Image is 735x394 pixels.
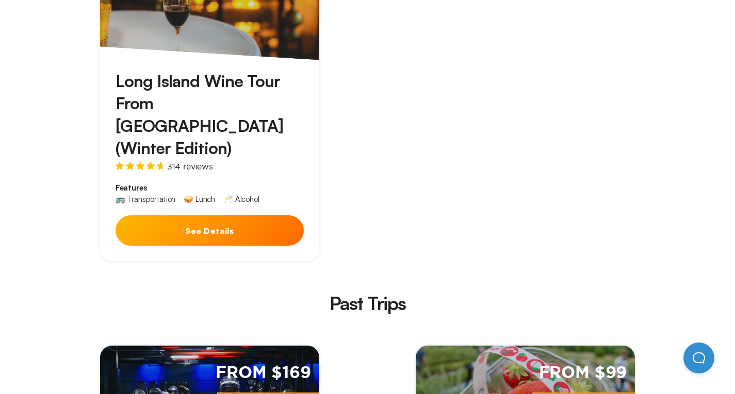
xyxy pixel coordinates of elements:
h2: Past Trips [68,294,667,313]
span: From $169 [216,362,311,384]
iframe: Help Scout Beacon - Open [683,342,714,373]
div: 🥪 Lunch [184,195,215,203]
span: From $99 [539,362,627,384]
div: 🥂 Alcohol [223,195,259,203]
h3: Long Island Wine Tour From [GEOGRAPHIC_DATA] (Winter Edition) [116,70,304,159]
button: See Details [116,215,304,246]
span: 314 reviews [167,162,213,170]
span: Features [116,183,304,193]
div: 🚌 Transportation [116,195,175,203]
